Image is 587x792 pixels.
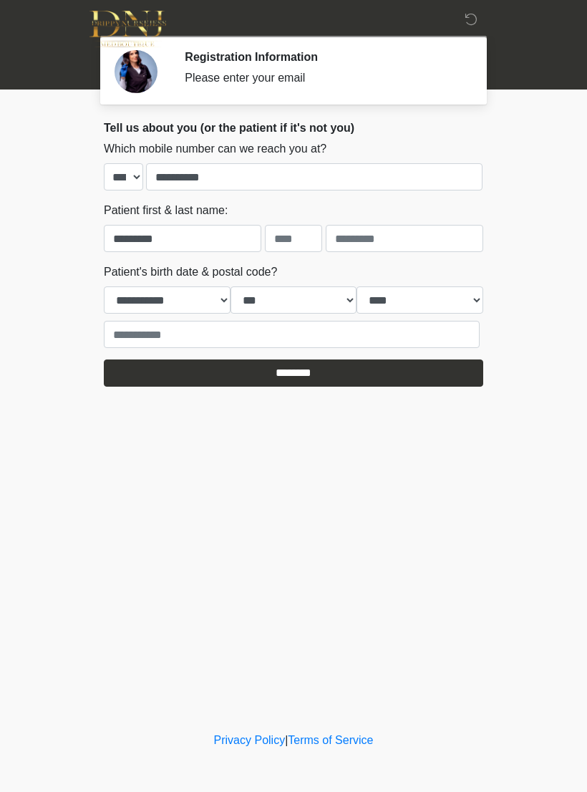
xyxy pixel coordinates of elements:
h2: Tell us about you (or the patient if it's not you) [104,121,483,135]
a: Privacy Policy [214,734,286,746]
div: Please enter your email [185,69,462,87]
a: Terms of Service [288,734,373,746]
label: Patient first & last name: [104,202,228,219]
a: | [285,734,288,746]
img: Agent Avatar [115,50,157,93]
label: Patient's birth date & postal code? [104,264,277,281]
img: DNJ Med Boutique Logo [89,11,166,47]
label: Which mobile number can we reach you at? [104,140,326,158]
